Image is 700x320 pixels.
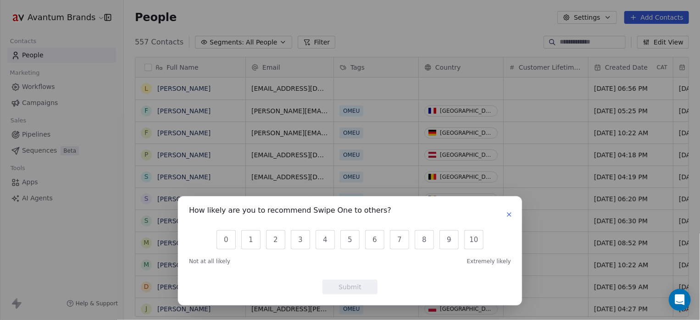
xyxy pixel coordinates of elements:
button: 0 [217,230,236,249]
span: Not at all likely [189,258,230,265]
button: 2 [266,230,285,249]
button: 8 [415,230,434,249]
button: 4 [316,230,335,249]
button: Submit [322,280,378,294]
button: 7 [390,230,409,249]
button: 1 [241,230,261,249]
h1: How likely are you to recommend Swipe One to others? [189,207,391,216]
button: 6 [365,230,384,249]
button: 5 [340,230,360,249]
span: Extremely likely [467,258,511,265]
button: 3 [291,230,310,249]
button: 10 [464,230,483,249]
button: 9 [439,230,459,249]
